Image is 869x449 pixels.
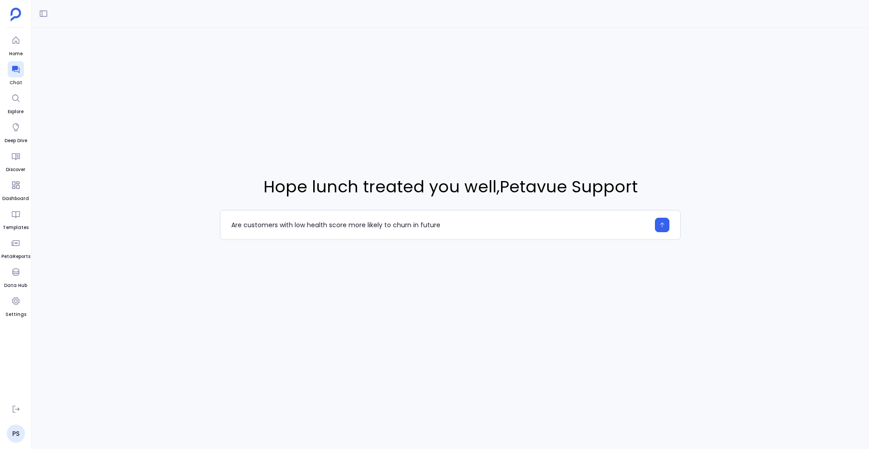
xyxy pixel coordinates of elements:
a: Templates [3,206,29,231]
span: Hope lunch treated you well , Petavue Support [220,175,681,199]
a: PetaReports [1,235,30,260]
a: Settings [5,293,26,318]
a: Dashboard [2,177,29,202]
span: Discover [6,166,25,173]
img: petavue logo [10,8,21,21]
a: Data Hub [4,264,27,289]
a: Deep Dive [5,119,27,144]
span: Home [8,50,24,57]
span: Deep Dive [5,137,27,144]
a: PS [7,425,25,443]
span: Settings [5,311,26,318]
a: Home [8,32,24,57]
textarea: Are customers with low health score more likely to churn in future [231,220,649,229]
span: Dashboard [2,195,29,202]
a: Explore [8,90,24,115]
span: Data Hub [4,282,27,289]
span: Explore [8,108,24,115]
span: PetaReports [1,253,30,260]
span: Chat [8,79,24,86]
a: Chat [8,61,24,86]
a: Discover [6,148,25,173]
span: Templates [3,224,29,231]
